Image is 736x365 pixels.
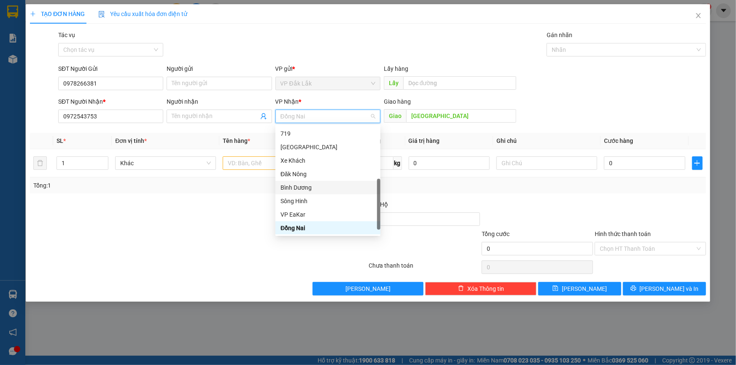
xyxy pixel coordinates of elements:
button: plus [692,156,703,170]
button: save[PERSON_NAME] [538,282,621,295]
img: icon [98,11,105,18]
div: Bến xe Miền Đông [72,7,131,27]
div: 0376974273 [72,27,131,39]
span: Xóa Thông tin [467,284,504,293]
span: Yêu cầu xuất hóa đơn điện tử [98,11,187,17]
span: save [553,285,558,292]
span: close [695,12,702,19]
span: Nhận: [72,8,92,17]
input: Dọc đường [403,76,516,90]
div: SĐT Người Nhận [58,97,163,106]
input: Ghi Chú [496,156,597,170]
span: plus [30,11,36,17]
button: delete [33,156,47,170]
span: Cước hàng [604,137,633,144]
span: VP Đắk Lắk [280,77,375,90]
span: TẠO ĐƠN HÀNG [30,11,85,17]
input: 0 [409,156,490,170]
div: Xe Khách [280,156,375,165]
span: Giao [384,109,406,123]
span: Khác [120,157,211,169]
div: [GEOGRAPHIC_DATA] [280,142,375,152]
div: VP EaKar [280,210,375,219]
div: VP gửi [275,64,380,73]
span: Đơn vị tính [115,137,147,144]
span: delete [458,285,464,292]
button: printer[PERSON_NAME] và In [623,282,706,295]
div: Xe Khách [275,154,380,167]
button: [PERSON_NAME] [313,282,424,295]
div: Bình Phước [275,140,380,154]
div: VP EaKar [275,208,380,221]
span: [PERSON_NAME] và In [640,284,699,293]
button: deleteXóa Thông tin [425,282,536,295]
div: Bình Dương [280,183,375,192]
span: Lấy hàng [384,65,408,72]
div: Sông Hinh [280,196,375,206]
span: plus [693,160,702,166]
span: kg [394,156,402,170]
div: Đăk Nông [275,167,380,181]
button: Close [687,4,710,28]
span: Tên hàng [223,137,250,144]
span: Gửi: [7,8,20,17]
div: Người gửi [167,64,272,73]
div: Tên hàng: 1 THÙNG GIẤY ( : 1 ) [7,59,131,81]
span: Lấy [384,76,403,90]
div: SĐT Người Gửi [58,64,163,73]
div: 719 [280,129,375,138]
div: Tổng: 1 [33,181,284,190]
div: Đồng Nai [275,221,380,235]
span: user-add [260,113,267,120]
div: VP Đắk Lắk [7,7,66,27]
label: Gán nhãn [547,32,572,38]
input: Dọc đường [406,109,516,123]
input: VD: Bàn, Ghế [223,156,324,170]
span: Tổng cước [482,231,510,237]
label: Hình thức thanh toán [595,231,651,237]
span: Đồng Nai [280,110,375,123]
div: Sông Hinh [275,194,380,208]
span: [PERSON_NAME] [562,284,607,293]
span: Giá trị hàng [409,137,440,144]
th: Ghi chú [493,133,601,149]
div: 0388499274 [7,27,66,39]
div: 70.000 [6,44,67,54]
div: Đồng Nai [280,223,375,233]
span: VP Nhận [275,98,299,105]
div: Bình Dương [275,181,380,194]
div: Người nhận [167,97,272,106]
span: [PERSON_NAME] [345,284,391,293]
span: printer [631,285,636,292]
span: CR : [6,45,19,54]
span: Giao hàng [384,98,411,105]
span: SL [57,137,63,144]
div: Đăk Nông [280,169,375,179]
div: 719 [275,127,380,140]
label: Tác vụ [58,32,75,38]
div: Chưa thanh toán [368,261,481,276]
